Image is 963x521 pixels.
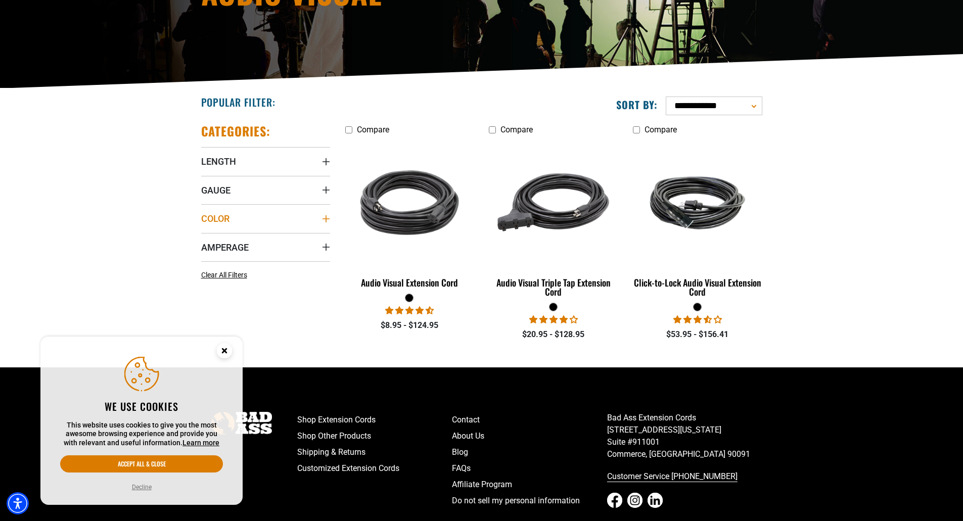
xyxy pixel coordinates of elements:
span: Clear All Filters [201,271,247,279]
h2: Categories: [201,123,271,139]
a: Shipping & Returns [297,444,452,460]
summary: Gauge [201,176,330,204]
a: FAQs [452,460,607,477]
p: Bad Ass Extension Cords [STREET_ADDRESS][US_STATE] Suite #911001 Commerce, [GEOGRAPHIC_DATA] 90091 [607,412,762,460]
a: black Audio Visual Triple Tap Extension Cord [489,139,618,302]
p: This website uses cookies to give you the most awesome browsing experience and provide you with r... [60,421,223,448]
div: Accessibility Menu [7,492,29,514]
button: Close this option [206,337,243,368]
summary: Color [201,204,330,232]
span: Gauge [201,184,231,196]
a: Contact [452,412,607,428]
a: black Audio Visual Extension Cord [345,139,474,293]
span: Compare [357,125,389,134]
button: Decline [129,482,155,492]
h2: We use cookies [60,400,223,413]
div: $20.95 - $128.95 [489,328,618,341]
a: LinkedIn - open in a new tab [648,493,663,508]
label: Sort by: [616,98,658,111]
div: Audio Visual Extension Cord [345,278,474,287]
a: black Click-to-Lock Audio Visual Extension Cord [633,139,762,302]
span: 4.71 stars [385,306,434,315]
a: Do not sell my personal information [452,493,607,509]
img: black [346,145,473,261]
a: Affiliate Program [452,477,607,493]
button: Accept all & close [60,455,223,472]
div: Click-to-Lock Audio Visual Extension Cord [633,278,762,296]
img: black [634,164,761,242]
a: Instagram - open in a new tab [627,493,643,508]
a: About Us [452,428,607,444]
h2: Popular Filter: [201,96,276,109]
summary: Amperage [201,233,330,261]
span: Compare [500,125,533,134]
a: Shop Extension Cords [297,412,452,428]
span: 3.50 stars [673,315,722,324]
a: Shop Other Products [297,428,452,444]
a: Blog [452,444,607,460]
span: Amperage [201,242,249,253]
summary: Length [201,147,330,175]
span: Length [201,156,236,167]
span: Color [201,213,230,224]
a: Customized Extension Cords [297,460,452,477]
aside: Cookie Consent [40,337,243,505]
a: Clear All Filters [201,270,251,280]
span: Compare [645,125,677,134]
a: call 833-674-1699 [607,468,762,485]
div: $53.95 - $156.41 [633,328,762,341]
span: 3.75 stars [529,315,578,324]
a: This website uses cookies to give you the most awesome browsing experience and provide you with r... [182,439,219,447]
a: Facebook - open in a new tab [607,493,622,508]
div: $8.95 - $124.95 [345,319,474,331]
div: Audio Visual Triple Tap Extension Cord [489,278,618,296]
img: black [490,145,617,261]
